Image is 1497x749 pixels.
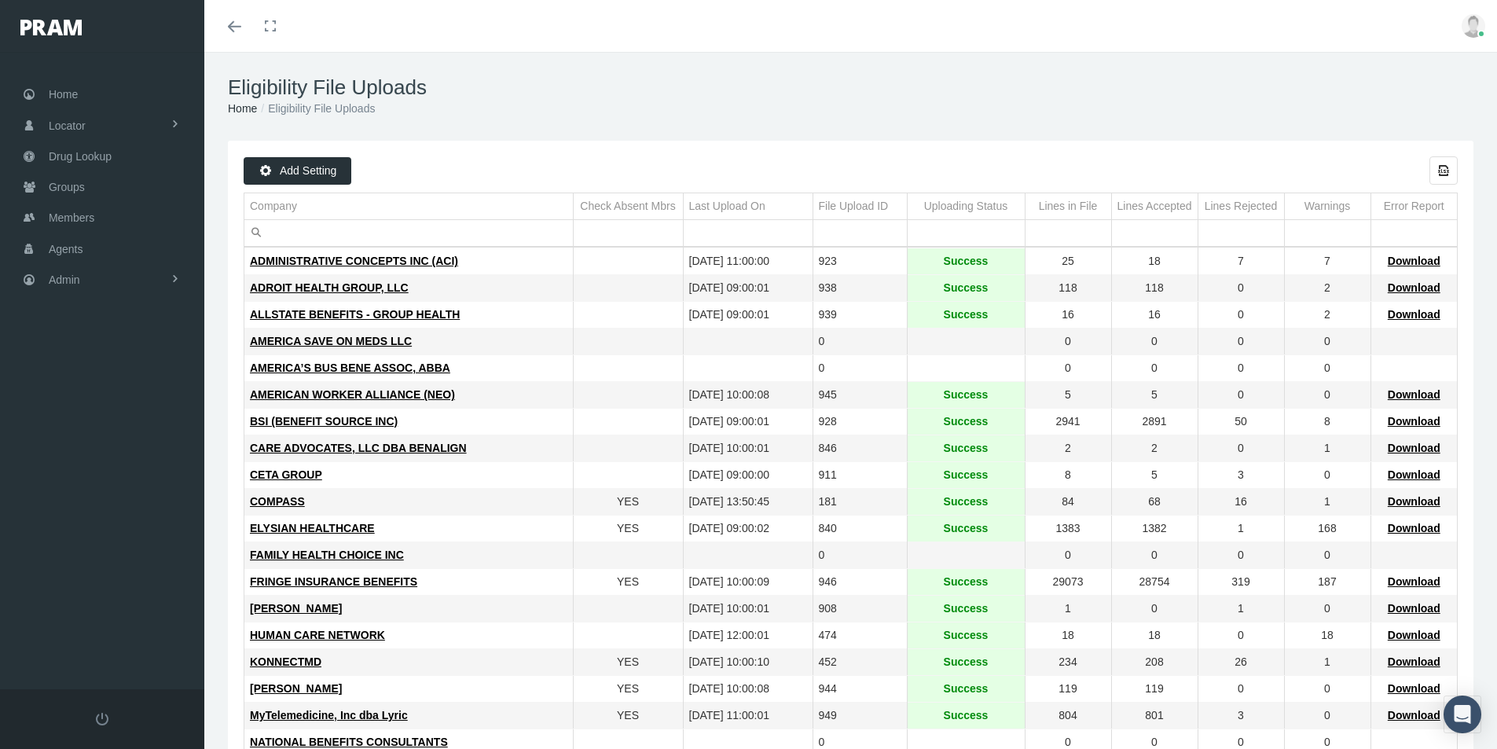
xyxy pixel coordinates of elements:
[1111,542,1198,569] td: 0
[573,489,683,516] td: YES
[1111,355,1198,382] td: 0
[257,100,375,117] li: Eligibility File Uploads
[1198,462,1284,489] td: 3
[250,495,305,508] span: COMPASS
[1388,442,1440,454] span: Download
[1111,703,1198,729] td: 801
[573,676,683,703] td: YES
[1284,703,1370,729] td: 0
[907,703,1025,729] td: Success
[1025,489,1111,516] td: 84
[49,172,85,202] span: Groups
[1198,703,1284,729] td: 3
[907,435,1025,462] td: Success
[1388,522,1440,534] span: Download
[244,220,573,246] input: Filter cell
[250,709,408,721] span: MyTelemedicine, Inc dba Lyric
[1111,409,1198,435] td: 2891
[1205,199,1278,214] div: Lines Rejected
[1111,622,1198,649] td: 18
[1370,193,1457,220] td: Column Error Report
[1429,156,1458,185] div: Export all data to Excel
[1198,275,1284,302] td: 0
[1198,355,1284,382] td: 0
[683,676,813,703] td: [DATE] 10:00:08
[1111,382,1198,409] td: 5
[1111,489,1198,516] td: 68
[1025,703,1111,729] td: 804
[683,569,813,596] td: [DATE] 10:00:09
[49,141,112,171] span: Drug Lookup
[813,596,907,622] td: 908
[813,382,907,409] td: 945
[813,622,907,649] td: 474
[1284,569,1370,596] td: 187
[250,199,297,214] div: Company
[1111,248,1198,275] td: 18
[49,265,80,295] span: Admin
[1284,435,1370,462] td: 1
[907,302,1025,329] td: Success
[1388,629,1440,641] span: Download
[1284,676,1370,703] td: 0
[1284,329,1370,355] td: 0
[49,79,78,109] span: Home
[683,193,813,220] td: Column Last Upload On
[228,75,1473,100] h1: Eligibility File Uploads
[1284,382,1370,409] td: 0
[1111,329,1198,355] td: 0
[907,248,1025,275] td: Success
[1388,575,1440,588] span: Download
[1025,409,1111,435] td: 2941
[1284,302,1370,329] td: 2
[683,302,813,329] td: [DATE] 09:00:01
[573,649,683,676] td: YES
[1198,409,1284,435] td: 50
[1198,596,1284,622] td: 1
[1025,193,1111,220] td: Column Lines in File
[1111,516,1198,542] td: 1382
[49,203,94,233] span: Members
[1025,275,1111,302] td: 118
[813,649,907,676] td: 452
[1284,462,1370,489] td: 0
[244,193,573,220] td: Column Company
[819,199,889,214] div: File Upload ID
[1284,516,1370,542] td: 168
[1388,655,1440,668] span: Download
[1198,622,1284,649] td: 0
[683,703,813,729] td: [DATE] 11:00:01
[250,468,322,481] span: CETA GROUP
[250,388,455,401] span: AMERICAN WORKER ALLIANCE (NEO)
[689,199,765,214] div: Last Upload On
[250,629,385,641] span: HUMAN CARE NETWORK
[1111,569,1198,596] td: 28754
[813,275,907,302] td: 938
[1039,199,1098,214] div: Lines in File
[1025,435,1111,462] td: 2
[250,575,417,588] span: FRINGE INSURANCE BENEFITS
[813,569,907,596] td: 946
[250,255,458,267] span: ADMINISTRATIVE CONCEPTS INC (ACI)
[683,622,813,649] td: [DATE] 12:00:01
[813,462,907,489] td: 911
[1198,382,1284,409] td: 0
[1462,14,1485,38] img: user-placeholder.jpg
[907,596,1025,622] td: Success
[1025,329,1111,355] td: 0
[1198,676,1284,703] td: 0
[1025,302,1111,329] td: 16
[683,248,813,275] td: [DATE] 11:00:00
[1025,676,1111,703] td: 119
[813,355,907,382] td: 0
[1198,542,1284,569] td: 0
[1198,329,1284,355] td: 0
[1284,275,1370,302] td: 2
[1111,462,1198,489] td: 5
[250,415,398,428] span: BSI (BENEFIT SOURCE INC)
[1284,355,1370,382] td: 0
[1198,516,1284,542] td: 1
[573,193,683,220] td: Column Check Absent Mbrs
[1025,649,1111,676] td: 234
[1025,382,1111,409] td: 5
